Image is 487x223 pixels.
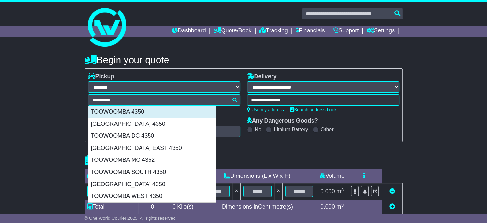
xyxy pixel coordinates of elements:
td: Volume [316,169,348,183]
div: TOOWOOMBA WEST 4350 [88,190,216,202]
label: Pickup [88,73,114,80]
a: Support [333,26,359,37]
label: Any Dangerous Goods? [247,117,318,124]
label: Other [321,126,334,133]
span: m [337,188,344,194]
sup: 3 [341,187,344,192]
sup: 3 [341,203,344,208]
td: Kilo(s) [167,200,199,214]
div: TOOWOOMBA 4350 [88,106,216,118]
typeahead: Please provide city [88,94,240,106]
span: 0.000 [321,188,335,194]
h4: Begin your quote [85,55,403,65]
td: Type [85,169,138,183]
label: Lithium Battery [274,126,308,133]
div: [GEOGRAPHIC_DATA] EAST 4350 [88,142,216,154]
label: No [255,126,261,133]
div: [GEOGRAPHIC_DATA] 4350 [88,118,216,130]
a: Remove this item [389,188,395,194]
a: Add new item [389,203,395,210]
div: TOOWOOMBA SOUTH 4350 [88,166,216,178]
div: TOOWOOMBA MC 4352 [88,154,216,166]
a: Dashboard [172,26,206,37]
a: Search address book [290,107,337,112]
td: Total [85,200,138,214]
div: [GEOGRAPHIC_DATA] 4350 [88,178,216,191]
label: Delivery [247,73,277,80]
a: Tracking [259,26,288,37]
td: Dimensions (L x W x H) [199,169,316,183]
a: Financials [296,26,325,37]
td: x [232,183,240,200]
h4: Package details | [85,155,165,166]
td: x [274,183,282,200]
span: 0.000 [321,203,335,210]
span: 0 [172,203,175,210]
span: m [337,203,344,210]
div: TOOWOOMBA DC 4350 [88,130,216,142]
span: © One World Courier 2025. All rights reserved. [85,216,177,221]
a: Quote/Book [214,26,251,37]
td: 0 [138,200,167,214]
a: Settings [367,26,395,37]
a: Use my address [247,107,284,112]
td: Dimensions in Centimetre(s) [199,200,316,214]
